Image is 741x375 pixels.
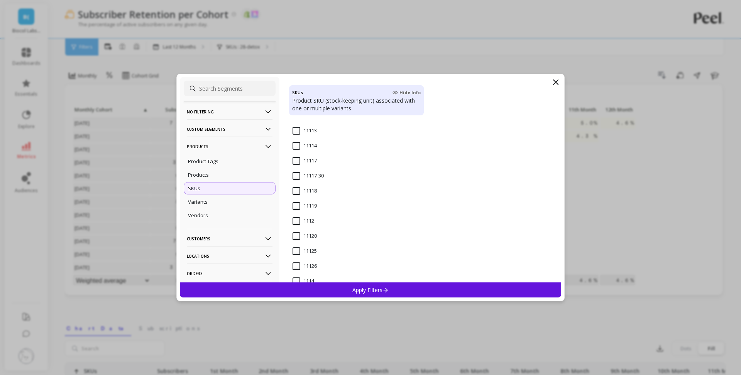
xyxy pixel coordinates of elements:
p: SKUs [188,185,200,192]
p: Customers [187,229,272,248]
p: Product Tags [188,158,218,165]
span: 11119 [293,202,317,210]
span: 1112 [293,217,314,225]
span: Hide Info [392,90,421,96]
p: Locations [187,246,272,266]
span: 1114 [293,277,314,285]
span: 11126 [293,262,317,270]
span: 11118 [293,187,317,195]
span: 11114 [293,142,317,150]
p: Apply Filters [352,286,389,294]
span: 11113 [293,127,317,135]
p: Orders [187,264,272,283]
span: 11117-30 [293,172,324,180]
span: 11125 [293,247,317,255]
p: Variants [188,198,208,205]
p: Products [187,137,272,156]
p: Products [188,171,209,178]
input: Search Segments [184,81,276,96]
p: No filtering [187,102,272,122]
p: Product SKU (stock-keeping unit) associated with one or multiple variants [292,97,421,112]
p: Subscriptions [187,281,272,301]
span: 11120 [293,232,317,240]
p: Custom Segments [187,119,272,139]
h4: SKUs [292,88,303,97]
span: 11117 [293,157,317,165]
p: Vendors [188,212,208,219]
